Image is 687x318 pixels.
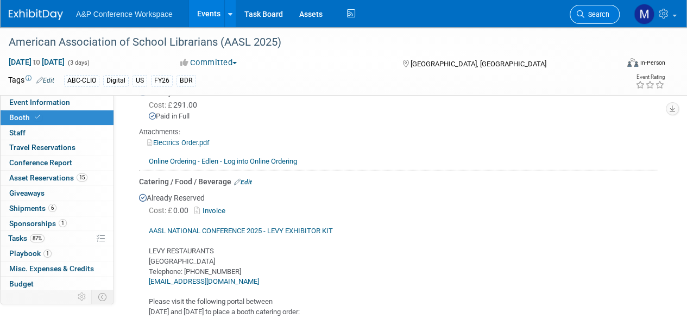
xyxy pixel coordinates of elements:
[9,249,52,258] span: Playbook
[9,98,70,107] span: Event Information
[1,246,114,261] a: Playbook1
[30,234,45,242] span: 87%
[9,143,75,152] span: Travel Reservations
[139,176,657,187] div: Catering / Food / Beverage
[36,77,54,84] a: Edit
[35,114,40,120] i: Booth reservation complete
[149,227,333,235] a: AASL NATIONAL CONFERENCE 2025 - LEVY EXHIBITOR KIT
[147,139,209,147] a: Electrics Order.pdf
[64,75,99,86] div: ABC-CLIO
[1,201,114,216] a: Shipments6
[1,261,114,276] a: Misc. Expenses & Credits
[194,207,230,215] a: Invoice
[59,219,67,227] span: 1
[133,75,147,86] div: US
[139,82,657,167] div: Already Reserved
[1,216,114,231] a: Sponsorships1
[9,189,45,197] span: Giveaways
[570,5,620,24] a: Search
[149,157,297,165] a: Online Ordering - Edlen - Log into Online Ordering
[43,250,52,258] span: 1
[1,231,114,246] a: Tasks87%
[8,234,45,242] span: Tasks
[48,204,56,212] span: 6
[92,290,114,304] td: Toggle Event Tabs
[234,178,252,186] a: Edit
[1,110,114,125] a: Booth
[103,75,129,86] div: Digital
[5,33,609,52] div: American Association of School Librarians (AASL 2025)
[8,57,65,67] span: [DATE] [DATE]
[1,126,114,140] a: Staff
[635,74,665,80] div: Event Rating
[569,57,665,73] div: Event Format
[1,95,114,110] a: Event Information
[76,10,173,18] span: A&P Conference Workspace
[584,10,609,18] span: Search
[149,206,173,215] span: Cost: £
[177,75,196,86] div: BDR
[9,279,34,288] span: Budget
[9,9,63,20] img: ExhibitDay
[1,277,114,291] a: Budget
[31,58,42,66] span: to
[149,101,173,109] span: Cost: £
[8,74,54,87] td: Tags
[149,111,657,122] div: Paid in Full
[139,127,657,137] div: Attachments:
[410,60,546,68] span: [GEOGRAPHIC_DATA], [GEOGRAPHIC_DATA]
[149,277,259,285] a: [EMAIL_ADDRESS][DOMAIN_NAME]
[9,113,42,122] span: Booth
[640,59,665,67] div: In-Person
[151,75,173,86] div: FY26
[9,264,94,273] span: Misc. Expenses & Credits
[634,4,654,24] img: Mark Strong
[149,101,201,109] span: 291.00
[77,173,87,182] span: 15
[9,204,56,213] span: Shipments
[1,171,114,185] a: Asset Reservations15
[9,219,67,228] span: Sponsorships
[1,155,114,170] a: Conference Report
[9,158,72,167] span: Conference Report
[1,140,114,155] a: Travel Reservations
[9,173,87,182] span: Asset Reservations
[73,290,92,304] td: Personalize Event Tab Strip
[627,58,638,67] img: Format-Inperson.png
[1,186,114,201] a: Giveaways
[177,57,241,68] button: Committed
[9,128,26,137] span: Staff
[149,206,193,215] span: 0.00
[67,59,90,66] span: (3 days)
